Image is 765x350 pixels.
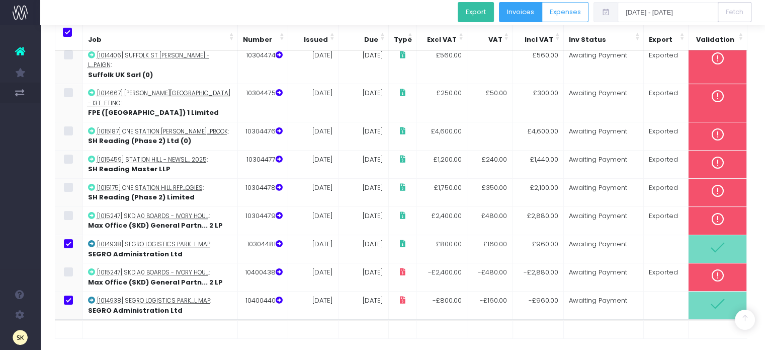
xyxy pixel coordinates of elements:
td: Awaiting Payment [563,206,643,235]
span: Inv Status [569,35,606,45]
strong: SH Reading (Phase 2) Ltd (0) [88,136,191,146]
span: Excl VAT [427,35,457,45]
td: Awaiting Payment [563,178,643,206]
abbr: [1015247] SKD A0 boards - Ivory House [97,212,209,220]
td: £1,440.00 [513,150,564,178]
td: Exported [643,178,688,206]
img: images/default_profile_image.png [13,330,28,345]
td: [DATE] [338,178,388,206]
td: £300.00 [513,84,564,122]
th: Job: Activate to sort: Activate to sort [82,23,237,50]
th: Issued: Activate to sort: Activate to sort [288,23,338,50]
strong: FPE ([GEOGRAPHIC_DATA]) 1 Limited [88,108,219,117]
td: £240.00 [467,150,513,178]
button: Export [458,2,494,22]
td: : [82,84,237,122]
abbr: [1015187] ONE Station Hill time capsule scrapbook [97,127,228,135]
td: £1,200.00 [416,150,467,178]
td: Exported [643,122,688,150]
td: Awaiting Payment [563,150,643,178]
button: Invoices [499,2,542,22]
th: Number: Activate to sort: Activate to sort [238,23,288,50]
td: £800.00 [416,235,467,263]
button: Expenses [542,2,589,22]
td: £160.00 [467,235,513,263]
th: Export: Activate to sort: Activate to sort [644,23,689,50]
td: : [82,263,237,292]
td: Exported [643,206,688,235]
td: 10400440 [237,292,288,320]
button: Fetch [718,2,751,22]
td: Awaiting Payment [563,235,643,263]
th: Inv Status: Activate to sort: Activate to sort [564,23,644,50]
td: Awaiting Payment [563,263,643,292]
td: Exported [643,150,688,178]
td: Awaiting Payment [563,292,643,320]
td: [DATE] [338,122,388,150]
span: Validation [696,35,734,45]
td: 10304475 [237,84,288,122]
td: £560.00 [416,46,467,84]
th: Type: Activate to sort: Activate to sort [389,23,416,50]
td: [DATE] [288,150,338,178]
td: -£160.00 [467,292,513,320]
td: [DATE] [338,292,388,320]
td: [DATE] [288,122,338,150]
td: £480.00 [467,206,513,235]
td: -£2,880.00 [513,263,564,292]
td: Awaiting Payment [563,84,643,122]
td: £4,600.00 [416,122,467,150]
td: £50.00 [467,84,513,122]
abbr: [1014667] Smithson Plaza - 13th/14th Floor Marketing [88,89,230,107]
td: [DATE] [338,46,388,84]
td: £250.00 [416,84,467,122]
td: £2,400.00 [416,206,467,235]
td: Exported [643,46,688,84]
div: Button group [458,2,499,25]
th: Validation: Activate to sort: Activate to sort [688,23,747,50]
td: : [82,150,237,178]
td: Awaiting Payment [563,46,643,84]
abbr: [1014938] SEGRO Logistics Park Radlett international map [97,240,210,248]
strong: Max Office (SKD) General Partn... 2 LP [88,277,223,287]
td: : [82,122,237,150]
span: VAT [488,35,502,45]
td: £4,600.00 [513,122,564,150]
td: 10400438 [237,263,288,292]
div: Button group [499,2,589,25]
td: : [82,206,237,235]
td: £2,880.00 [513,206,564,235]
td: : [82,178,237,206]
td: £960.00 [513,235,564,263]
input: Select date range [618,2,718,22]
td: 10304476 [237,122,288,150]
td: Awaiting Payment [563,122,643,150]
td: -£480.00 [467,263,513,292]
td: 10304474 [237,46,288,84]
abbr: [1015459] Station Hill - Newsletter July 2025 [97,156,207,164]
th: Incl VAT: Activate to sort: Activate to sort [513,23,564,50]
td: [DATE] [338,84,388,122]
td: -£960.00 [513,292,564,320]
td: Exported [643,263,688,292]
td: : [82,235,237,263]
th: Excl VAT: Activate to sort: Activate to sort [416,23,467,50]
td: 10304477 [237,150,288,178]
abbr: [1015247] SKD A0 boards - Ivory House [97,268,209,276]
td: Exported [643,84,688,122]
td: £2,100.00 [513,178,564,206]
abbr: [1015175] ONE Station Hill RFP - Zebra Technologies [97,184,203,192]
span: Job [88,35,102,45]
td: [DATE] [288,46,338,84]
span: Export [649,35,672,45]
strong: SH Reading (Phase 2) Limited [88,192,195,202]
td: [DATE] [288,263,338,292]
span: Issued [304,35,328,45]
td: [DATE] [288,178,338,206]
td: [DATE] [288,84,338,122]
td: [DATE] [288,235,338,263]
td: £1,750.00 [416,178,467,206]
td: 10304481 [237,235,288,263]
td: [DATE] [338,235,388,263]
td: £350.00 [467,178,513,206]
